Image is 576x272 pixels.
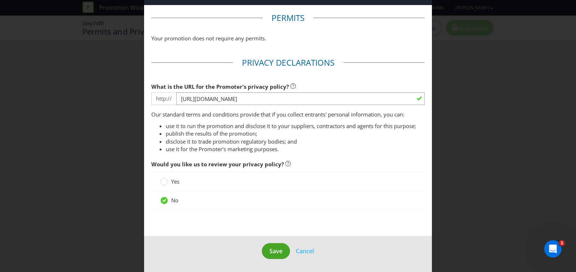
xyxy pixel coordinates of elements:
[544,240,562,258] iframe: Intercom live chat
[559,240,565,246] span: 1
[166,122,425,130] li: use it to run the promotion and disclose it to your suppliers, contractors and agents for this pu...
[151,92,176,105] span: http://
[166,145,425,153] li: use it for the Promoter's marketing purposes.
[233,57,343,69] legend: Privacy Declarations
[151,161,284,168] span: Would you like us to review your privacy policy?
[171,197,178,204] span: No
[262,243,290,259] button: Save
[171,178,179,185] span: Yes
[151,83,289,90] span: What is the URL for the Promoter's privacy policy?
[166,138,425,145] li: disclose it to trade promotion regulatory bodies; and
[263,12,313,24] legend: Permits
[269,247,282,255] span: Save
[151,35,425,42] p: Your promotion does not require any permits.
[295,246,314,256] button: Cancel
[151,111,425,118] p: Our standard terms and conditions provide that if you collect entrants' personal information, you...
[296,247,314,255] span: Cancel
[166,130,425,137] li: publish the results of the promotion;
